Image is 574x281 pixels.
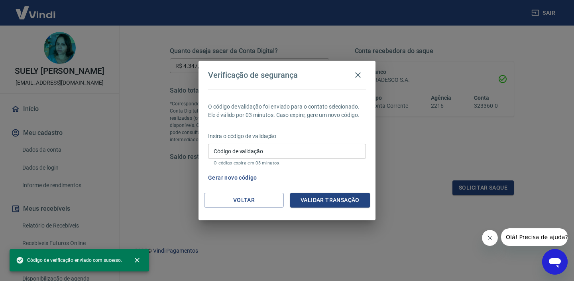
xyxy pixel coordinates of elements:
iframe: Botão para abrir a janela de mensagens [542,249,568,275]
p: Insira o código de validação [208,132,366,140]
iframe: Mensagem da empresa [501,228,568,246]
h4: Verificação de segurança [208,70,298,80]
button: close [128,251,146,269]
iframe: Fechar mensagem [482,230,498,246]
button: Voltar [204,193,284,208]
span: Código de verificação enviado com sucesso. [16,256,122,264]
span: Olá! Precisa de ajuda? [5,6,67,12]
p: O código expira em 03 minutos. [214,160,360,166]
p: O código de validação foi enviado para o contato selecionado. Ele é válido por 03 minutos. Caso e... [208,103,366,119]
button: Validar transação [290,193,370,208]
button: Gerar novo código [205,170,260,185]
